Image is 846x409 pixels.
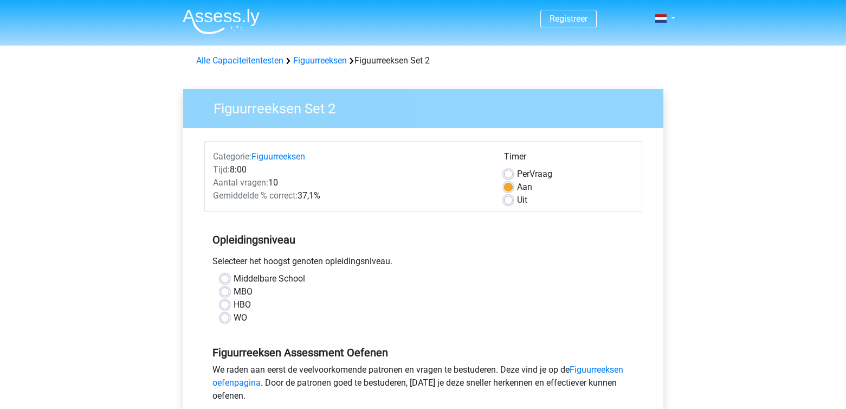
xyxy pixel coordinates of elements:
[234,298,251,311] label: HBO
[504,150,634,168] div: Timer
[196,55,283,66] a: Alle Capaciteitentesten
[213,151,251,162] span: Categorie:
[205,163,496,176] div: 8:00
[293,55,347,66] a: Figuurreeksen
[204,363,642,407] div: We raden aan eerst de veelvoorkomende patronen en vragen te bestuderen. Deze vind je op de . Door...
[212,346,634,359] h5: Figuurreeksen Assessment Oefenen
[517,168,552,181] label: Vraag
[213,177,268,188] span: Aantal vragen:
[251,151,305,162] a: Figuurreeksen
[234,272,305,285] label: Middelbare School
[183,9,260,34] img: Assessly
[517,194,527,207] label: Uit
[192,54,655,67] div: Figuurreeksen Set 2
[550,14,587,24] a: Registreer
[205,176,496,189] div: 10
[205,189,496,202] div: 37,1%
[201,96,655,117] h3: Figuurreeksen Set 2
[213,190,298,201] span: Gemiddelde % correct:
[212,229,634,251] h5: Opleidingsniveau
[234,311,247,324] label: WO
[213,164,230,175] span: Tijd:
[204,255,642,272] div: Selecteer het hoogst genoten opleidingsniveau.
[517,169,529,179] span: Per
[234,285,253,298] label: MBO
[517,181,532,194] label: Aan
